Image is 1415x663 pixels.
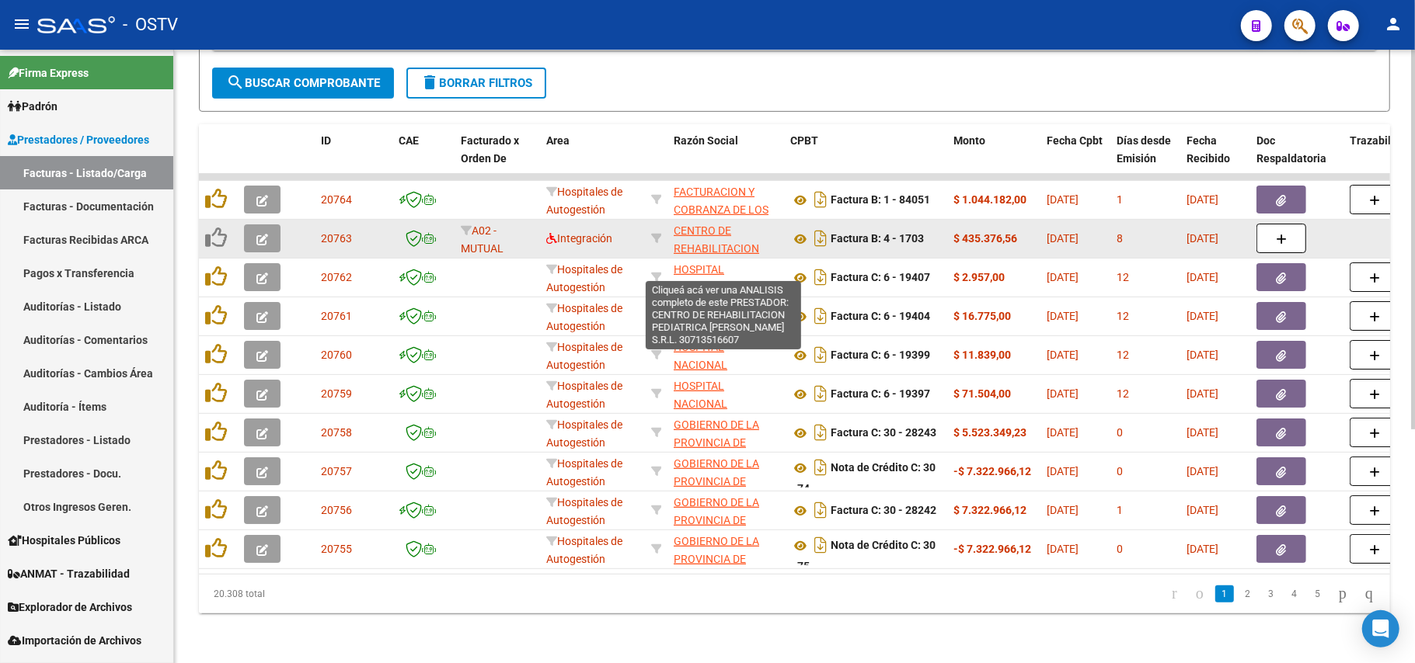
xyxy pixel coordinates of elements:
span: [DATE] [1047,310,1079,322]
span: Explorador de Archivos [8,599,132,616]
span: Hospitales de Autogestión [546,496,622,526]
span: 12 [1117,271,1129,283]
datatable-header-cell: ID [315,124,392,193]
strong: Factura C: 6 - 19407 [831,272,930,284]
span: Integración [546,232,612,245]
span: Hospitales Públicos [8,532,120,549]
span: Hospitales de Autogestión [546,380,622,410]
span: 20758 [321,426,352,439]
span: Hospitales de Autogestión [546,302,622,332]
datatable-header-cell: Monto [947,124,1040,193]
span: 20759 [321,387,352,400]
span: 20762 [321,271,352,283]
span: [DATE] [1047,271,1079,283]
div: 30635976809 [674,300,778,332]
span: ANMAT - Trazabilidad [8,565,130,582]
datatable-header-cell: Días desde Emisión [1110,124,1180,193]
span: [DATE] [1187,543,1218,555]
strong: Factura B: 4 - 1703 [831,233,924,245]
span: [DATE] [1047,465,1079,477]
strong: Nota de Crédito C: 30 - 75 [790,540,936,573]
span: Días desde Emisión [1117,134,1171,165]
span: [DATE] [1187,193,1218,206]
strong: Factura C: 6 - 19399 [831,349,930,362]
div: 30715497456 [674,183,778,216]
span: Borrar Filtros [420,76,532,90]
span: Hospitales de Autogestión [546,263,622,293]
i: Descargar documento [810,187,831,212]
i: Descargar documento [810,226,831,251]
li: page 4 [1283,581,1306,607]
button: Borrar Filtros [406,68,546,99]
datatable-header-cell: Area [540,124,645,193]
span: Hospitales de Autogestión [546,418,622,449]
a: go to last page [1358,585,1380,602]
span: GOBIERNO DE LA PROVINCIA DE [GEOGRAPHIC_DATA][PERSON_NAME] ADMINISTRACION CENTRAL [674,496,779,597]
span: 12 [1117,387,1129,400]
span: [DATE] [1047,193,1079,206]
span: [DATE] [1187,271,1218,283]
strong: $ 435.376,56 [953,232,1017,245]
i: Descargar documento [810,342,831,367]
span: 8 [1117,232,1123,245]
span: Hospitales de Autogestión [546,341,622,371]
mat-icon: person [1384,15,1403,33]
span: [DATE] [1187,504,1218,516]
a: 1 [1215,585,1234,602]
span: HOSPITAL NACIONAL PROFESOR [PERSON_NAME] [674,302,757,367]
mat-icon: delete [420,73,439,92]
a: go to first page [1165,585,1184,602]
span: Firma Express [8,64,89,82]
div: 30635976809 [674,338,778,371]
strong: -$ 7.322.966,12 [953,465,1031,477]
span: [DATE] [1187,310,1218,322]
span: 1 [1117,193,1123,206]
span: Area [546,134,570,147]
span: [DATE] [1047,426,1079,439]
div: 30999015162 [674,533,778,565]
strong: $ 71.504,00 [953,387,1011,400]
span: 20763 [321,232,352,245]
span: 1 [1117,504,1123,516]
span: Razón Social [674,134,738,147]
button: Buscar Comprobante [212,68,394,99]
span: 0 [1117,543,1123,555]
div: 30635976809 [674,261,778,293]
li: page 2 [1236,581,1260,607]
span: Prestadores / Proveedores [8,131,149,148]
span: Importación de Archivos [8,632,141,649]
span: ID [321,134,331,147]
mat-icon: menu [12,15,31,33]
span: - OSTV [123,8,178,42]
span: 12 [1117,310,1129,322]
strong: $ 16.775,00 [953,310,1011,322]
span: CPBT [790,134,818,147]
strong: Factura C: 6 - 19397 [831,388,930,401]
strong: $ 5.523.349,23 [953,426,1026,439]
span: 20757 [321,465,352,477]
span: 20756 [321,504,352,516]
span: HOSPITAL NACIONAL PROFESOR [PERSON_NAME] [674,380,757,445]
strong: Factura C: 6 - 19404 [831,311,930,323]
datatable-header-cell: CAE [392,124,455,193]
datatable-header-cell: Facturado x Orden De [455,124,540,193]
span: Hospitales de Autogestión [546,535,622,565]
span: 20761 [321,310,352,322]
strong: Nota de Crédito C: 30 - 74 [790,462,936,495]
span: Hospitales de Autogestión [546,457,622,488]
a: go to previous page [1189,585,1211,602]
li: page 3 [1260,581,1283,607]
span: GOBIERNO DE LA PROVINCIA DE [GEOGRAPHIC_DATA][PERSON_NAME] ADMINISTRACION CENTRAL [674,457,779,558]
span: [DATE] [1047,387,1079,400]
span: 12 [1117,349,1129,361]
span: Doc Respaldatoria [1256,134,1326,165]
strong: Factura B: 1 - 84051 [831,194,930,207]
strong: $ 2.957,00 [953,271,1005,283]
span: [DATE] [1187,426,1218,439]
span: CAE [399,134,419,147]
i: Descargar documento [810,533,831,557]
span: 0 [1117,426,1123,439]
div: 30999015162 [674,494,778,526]
i: Descargar documento [810,420,831,445]
span: [DATE] [1187,349,1218,361]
